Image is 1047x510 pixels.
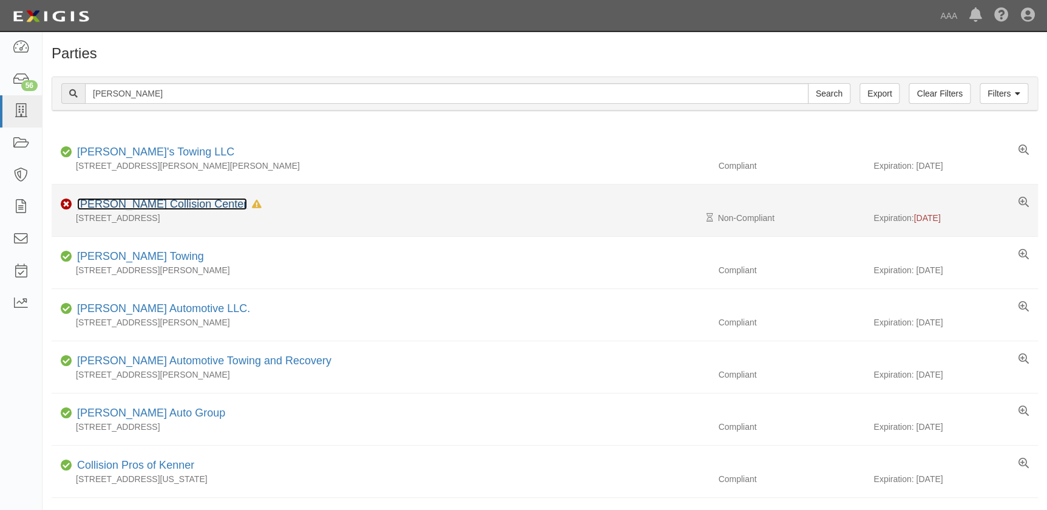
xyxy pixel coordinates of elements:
div: Expiration: [873,212,1038,224]
div: Expiration: [DATE] [873,473,1038,485]
a: [PERSON_NAME] Auto Group [77,407,225,419]
i: Compliant [61,305,72,313]
i: Compliant [61,409,72,418]
div: Kenny's Towing LLC [72,144,234,160]
a: View results summary [1018,458,1029,470]
div: Benny Boyd Auto Group [72,406,225,421]
i: Compliant [61,148,72,157]
div: Compliant [709,316,873,328]
a: View results summary [1018,353,1029,365]
a: View results summary [1018,144,1029,157]
div: Expiration: [DATE] [873,160,1038,172]
div: Kenny Ross Collision Center [72,197,262,212]
h1: Parties [52,46,1038,61]
div: [STREET_ADDRESS][PERSON_NAME][PERSON_NAME] [52,160,709,172]
div: [STREET_ADDRESS][PERSON_NAME] [52,369,709,381]
div: [STREET_ADDRESS] [52,212,709,224]
i: Non-Compliant [61,200,72,209]
a: [PERSON_NAME] Towing [77,250,204,262]
div: Collision Pros of Kenner [72,458,194,474]
a: View results summary [1018,301,1029,313]
a: View results summary [1018,197,1029,209]
div: Expiration: [DATE] [873,421,1038,433]
i: Compliant [61,461,72,470]
div: Expiration: [DATE] [873,369,1038,381]
div: 56 [21,80,38,91]
div: [STREET_ADDRESS][PERSON_NAME] [52,316,709,328]
div: [STREET_ADDRESS][PERSON_NAME] [52,264,709,276]
a: [PERSON_NAME] Collision Center [77,198,247,210]
a: Filters [980,83,1028,104]
a: View results summary [1018,406,1029,418]
div: Mckenney Towing [72,249,204,265]
i: Help Center - Complianz [994,8,1009,23]
a: Clear Filters [909,83,970,104]
a: Collision Pros of Kenner [77,459,194,471]
a: AAA [934,4,963,28]
a: Export [859,83,900,104]
div: Compliant [709,369,873,381]
a: [PERSON_NAME]'s Towing LLC [77,146,234,158]
div: [STREET_ADDRESS] [52,421,709,433]
i: In Default since 08/15/2025 [252,200,262,209]
img: logo-5460c22ac91f19d4615b14bd174203de0afe785f0fc80cf4dbbc73dc1793850b.png [9,5,93,27]
div: Kenney Automotive LLC. [72,301,250,317]
div: Non-Compliant [709,212,873,224]
a: [PERSON_NAME] Automotive Towing and Recovery [77,355,331,367]
div: Compliant [709,473,873,485]
div: Compliant [709,160,873,172]
div: Expiration: [DATE] [873,316,1038,328]
input: Search [808,83,850,104]
div: Compliant [709,264,873,276]
i: Compliant [61,253,72,261]
i: Compliant [61,357,72,365]
div: [STREET_ADDRESS][US_STATE] [52,473,709,485]
div: Expiration: [DATE] [873,264,1038,276]
a: View results summary [1018,249,1029,261]
span: [DATE] [913,213,940,223]
i: Pending Review [706,214,713,222]
input: Search [85,83,808,104]
div: Compliant [709,421,873,433]
a: [PERSON_NAME] Automotive LLC. [77,302,250,314]
div: Kenney Automotive Towing and Recovery [72,353,331,369]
